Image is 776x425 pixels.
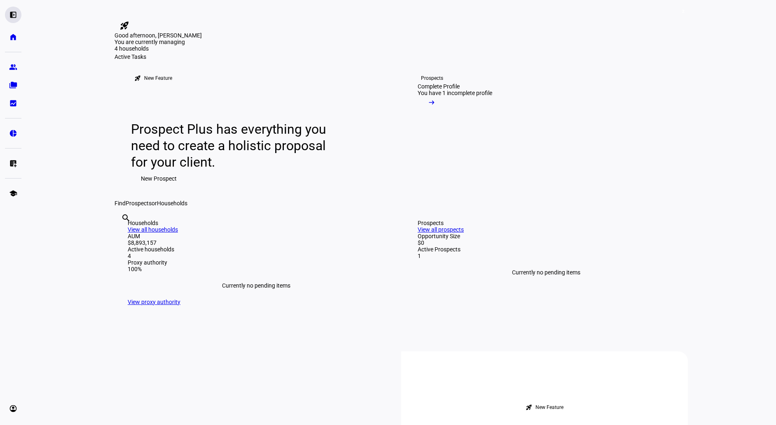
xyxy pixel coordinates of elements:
div: 1 [418,253,675,259]
div: 4 [128,253,385,259]
span: 2 [680,8,687,15]
span: You are currently managing [115,39,185,45]
eth-mat-symbol: group [9,63,17,71]
div: Currently no pending items [418,259,675,286]
div: Currently no pending items [128,272,385,299]
eth-mat-symbol: pie_chart [9,129,17,137]
mat-icon: search [121,213,131,223]
div: Households [128,220,385,226]
a: group [5,59,21,75]
div: AUM [128,233,385,239]
eth-mat-symbol: account_circle [9,404,17,413]
eth-mat-symbol: left_panel_open [9,11,17,19]
input: Enter name of prospect or household [121,224,123,234]
div: Active households [128,246,385,253]
span: Prospects [126,200,152,207]
div: Active Tasks [115,53,688,60]
div: 4 households [115,45,197,53]
div: Good afternoon, [PERSON_NAME] [115,32,688,39]
eth-mat-symbol: school [9,189,17,197]
div: New Feature [144,75,172,81]
span: Households [157,200,187,207]
div: $0 [418,239,675,246]
div: Active Prospects [418,246,675,253]
a: View all households [128,226,178,233]
mat-icon: rocket_launch [119,21,129,30]
a: home [5,29,21,45]
eth-mat-symbol: folder_copy [9,81,17,89]
div: Prospects [421,75,443,81]
button: New Prospect [131,170,187,187]
mat-icon: arrow_right_alt [428,98,436,107]
a: bid_landscape [5,95,21,111]
div: Find or [115,200,688,207]
div: New Feature [535,404,563,411]
div: Prospects [418,220,675,226]
eth-mat-symbol: bid_landscape [9,99,17,107]
div: 100% [128,266,385,272]
a: View all prospects [418,226,464,233]
div: Complete Profile [418,83,460,90]
div: Prospect Plus has everything you need to create a holistic proposal for your client. [131,121,334,170]
eth-mat-symbol: home [9,33,17,41]
a: View proxy authority [128,299,180,305]
div: Proxy authority [128,259,385,266]
mat-icon: rocket_launch [526,404,532,411]
a: folder_copy [5,77,21,93]
div: You have 1 incomplete profile [418,90,492,96]
span: New Prospect [141,170,177,187]
div: Opportunity Size [418,233,675,239]
div: $8,893,157 [128,239,385,246]
a: ProspectsComplete ProfileYou have 1 incomplete profile [404,60,541,200]
mat-icon: rocket_launch [134,75,141,81]
a: pie_chart [5,125,21,142]
eth-mat-symbol: list_alt_add [9,159,17,167]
